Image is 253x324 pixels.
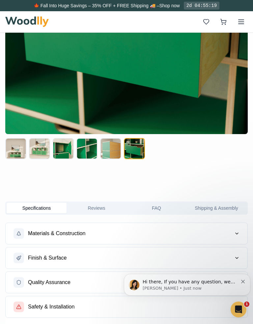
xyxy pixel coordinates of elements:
[126,203,186,213] button: FAQ
[28,303,74,311] span: Safety & Installation
[231,302,246,317] iframe: Intercom live chat
[28,278,70,286] span: Quality Assurance
[7,203,67,213] button: Specifications
[244,302,249,307] span: 1
[28,230,85,237] span: Materials & Construction
[6,272,247,293] button: Quality Assurance
[28,254,67,262] span: Finish & Surface
[121,260,253,306] iframe: Intercom notifications message
[34,3,159,8] span: 🍁 Fall Into Huge Savings – 35% OFF + FREE Shipping 🚚 –
[6,296,247,317] button: Safety & Installation
[184,2,219,10] div: 2d 04:55:19
[186,203,246,213] button: Shipping & Assembly
[159,3,180,8] a: Shop now
[5,17,49,27] img: Woodlly
[6,247,247,269] button: Finish & Surface
[67,203,126,213] button: Reviews
[6,223,247,244] button: Materials & Construction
